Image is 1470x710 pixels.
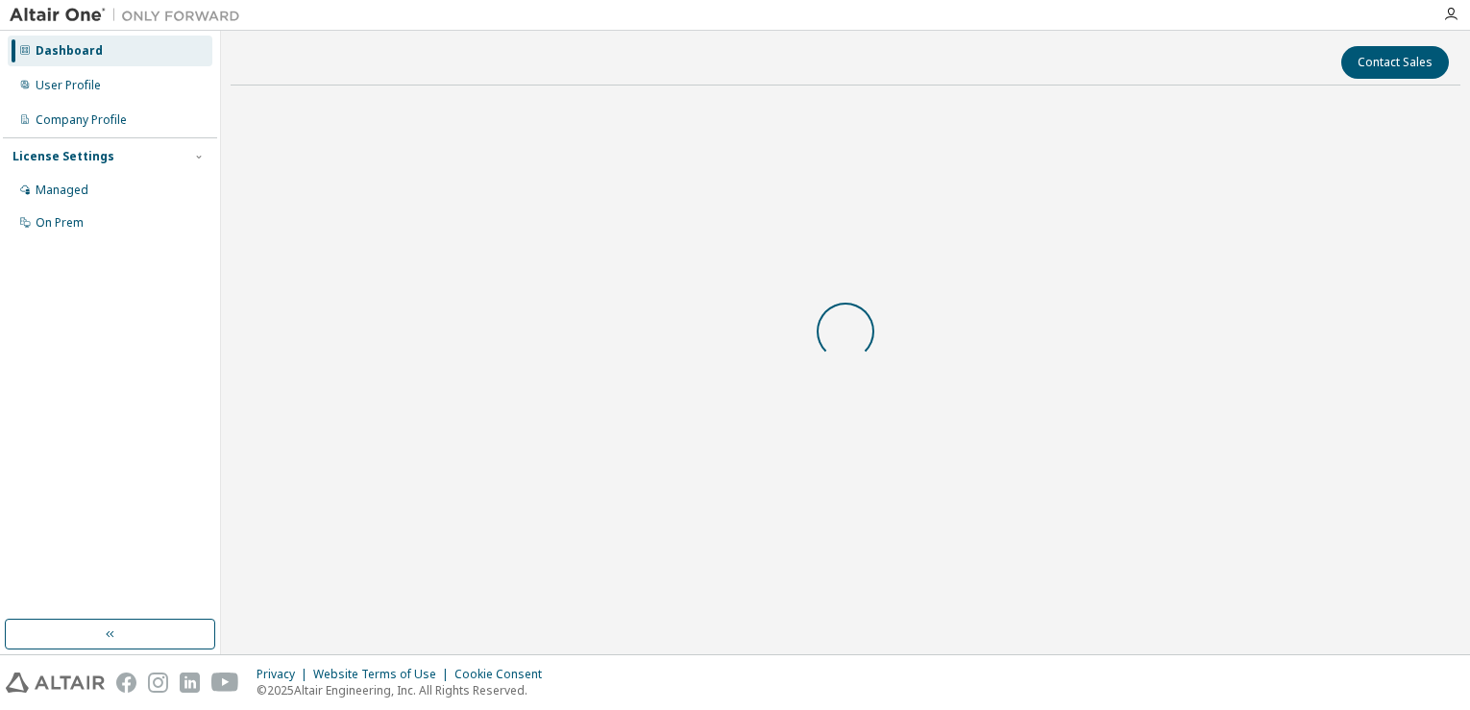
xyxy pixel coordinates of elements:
[36,215,84,231] div: On Prem
[36,112,127,128] div: Company Profile
[6,673,105,693] img: altair_logo.svg
[10,6,250,25] img: Altair One
[1341,46,1449,79] button: Contact Sales
[36,78,101,93] div: User Profile
[454,667,553,682] div: Cookie Consent
[12,149,114,164] div: License Settings
[36,183,88,198] div: Managed
[257,667,313,682] div: Privacy
[257,682,553,698] p: © 2025 Altair Engineering, Inc. All Rights Reserved.
[116,673,136,693] img: facebook.svg
[180,673,200,693] img: linkedin.svg
[313,667,454,682] div: Website Terms of Use
[148,673,168,693] img: instagram.svg
[36,43,103,59] div: Dashboard
[211,673,239,693] img: youtube.svg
